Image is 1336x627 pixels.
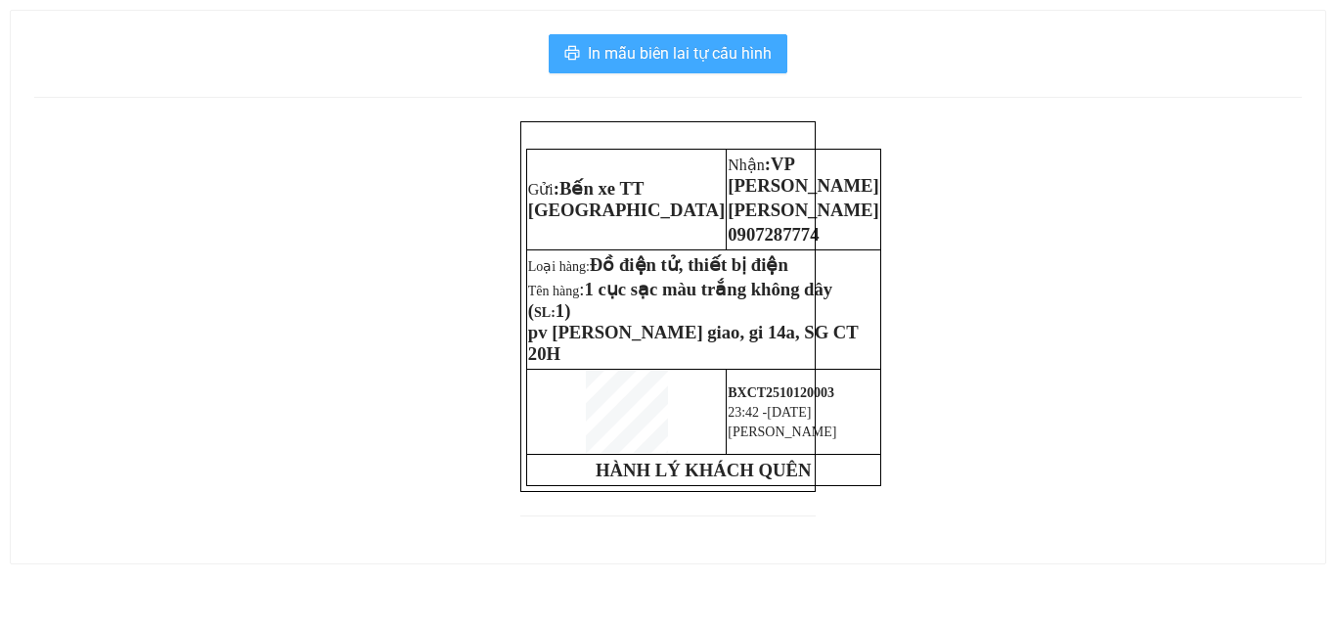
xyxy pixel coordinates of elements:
span: pv [PERSON_NAME] giao, gi 14a, SG CT 20H [528,322,859,364]
strong: HÀNH LÝ KHÁCH QUÊN [596,460,811,480]
span: : [528,178,725,220]
span: Tên hàng [528,284,832,320]
span: Gửi [528,181,554,198]
span: Bến xe TT [GEOGRAPHIC_DATA] [528,178,725,220]
span: In mẫu biên lai tự cấu hình [588,41,772,66]
span: Đồ điện tử, thiết bị điện [590,254,788,275]
span: 1) [556,300,571,321]
span: [PERSON_NAME] [728,425,836,439]
span: 23:42 - [728,405,767,420]
span: [DATE] [767,405,811,420]
span: 0907287774 [728,224,819,245]
span: : [728,154,878,196]
span: 1 cục sạc màu trắng không dây ( [528,279,832,321]
span: printer [564,45,580,64]
span: SL: [534,305,556,320]
span: BXCT2510120003 [728,385,834,400]
span: : [528,279,832,321]
span: Loại hàng: [528,259,788,274]
span: [PERSON_NAME] [728,200,878,220]
button: printerIn mẫu biên lai tự cấu hình [549,34,787,73]
span: Nhận [728,157,765,173]
span: VP [PERSON_NAME] [728,154,878,196]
